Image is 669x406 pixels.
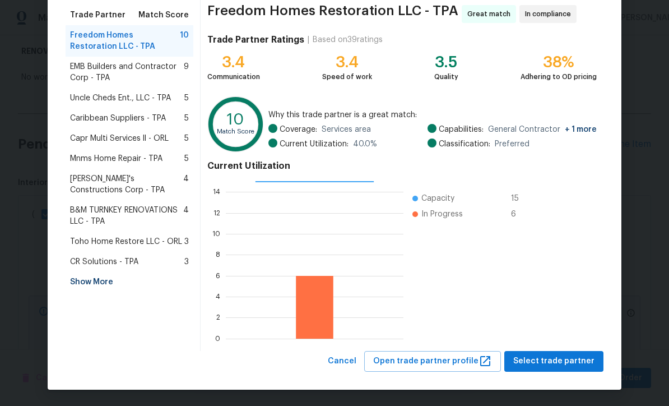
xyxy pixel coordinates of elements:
button: Cancel [323,351,361,372]
span: Freedom Homes Restoration LLC - TPA [70,30,180,52]
span: Freedom Homes Restoration LLC - TPA [207,5,458,23]
span: 4 [183,173,189,196]
span: EMB Builders and Contractor Corp - TPA [70,61,184,84]
span: General Contractor [488,124,597,135]
span: 5 [184,153,189,164]
span: 3 [184,236,189,247]
span: Match Score [138,10,189,21]
span: 3 [184,256,189,267]
text: 10 [227,112,244,127]
div: 3.5 [434,57,458,68]
span: Caribbean Suppliers - TPA [70,113,166,124]
span: Why this trade partner is a great match: [268,109,597,121]
span: 40.0 % [353,139,377,150]
button: Select trade partner [504,351,603,372]
span: Trade Partner [70,10,126,21]
span: Capabilities: [439,124,484,135]
button: Open trade partner profile [364,351,501,372]
div: Communication [207,71,260,82]
span: Great match [467,8,515,20]
span: Preferred [495,139,529,150]
span: 5 [184,93,189,104]
text: 2 [216,314,220,321]
h4: Current Utilization [207,160,597,172]
span: 9 [184,61,189,84]
span: Current Utilization: [280,139,349,150]
span: Uncle Cheds Ent., LLC - TPA [70,93,171,104]
div: Quality [434,71,458,82]
span: Capacity [421,193,454,204]
div: | [304,34,313,45]
span: Toho Home Restore LLC - ORL [70,236,182,247]
span: In Progress [421,209,463,220]
div: 38% [521,57,597,68]
span: + 1 more [565,126,597,133]
text: 12 [213,210,220,216]
div: 3.4 [322,57,372,68]
text: 8 [216,251,220,258]
span: CR Solutions - TPA [70,256,138,267]
span: In compliance [525,8,575,20]
span: Classification: [439,139,490,150]
span: Cancel [328,354,356,368]
h4: Trade Partner Ratings [207,34,304,45]
div: Based on 39 ratings [313,34,383,45]
span: 6 [511,209,529,220]
div: Speed of work [322,71,372,82]
text: 14 [213,188,220,195]
span: 15 [511,193,529,204]
text: 4 [216,293,220,300]
span: 5 [184,133,189,144]
div: 3.4 [207,57,260,68]
span: [PERSON_NAME]'s Constructions Corp - TPA [70,173,183,196]
text: 6 [216,273,220,279]
span: Capr Multi Services ll - ORL [70,133,169,144]
div: Show More [66,272,193,292]
span: Select trade partner [513,354,594,368]
span: 10 [180,30,189,52]
text: 10 [212,230,220,237]
span: Mnms Home Repair - TPA [70,153,162,164]
span: Services area [322,124,371,135]
span: 5 [184,113,189,124]
span: Open trade partner profile [373,354,492,368]
text: Match Score [217,128,254,135]
text: 0 [215,335,220,342]
span: B&M TURNKEY RENOVATIONS LLC - TPA [70,205,183,227]
span: Coverage: [280,124,317,135]
div: Adhering to OD pricing [521,71,597,82]
span: 4 [183,205,189,227]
